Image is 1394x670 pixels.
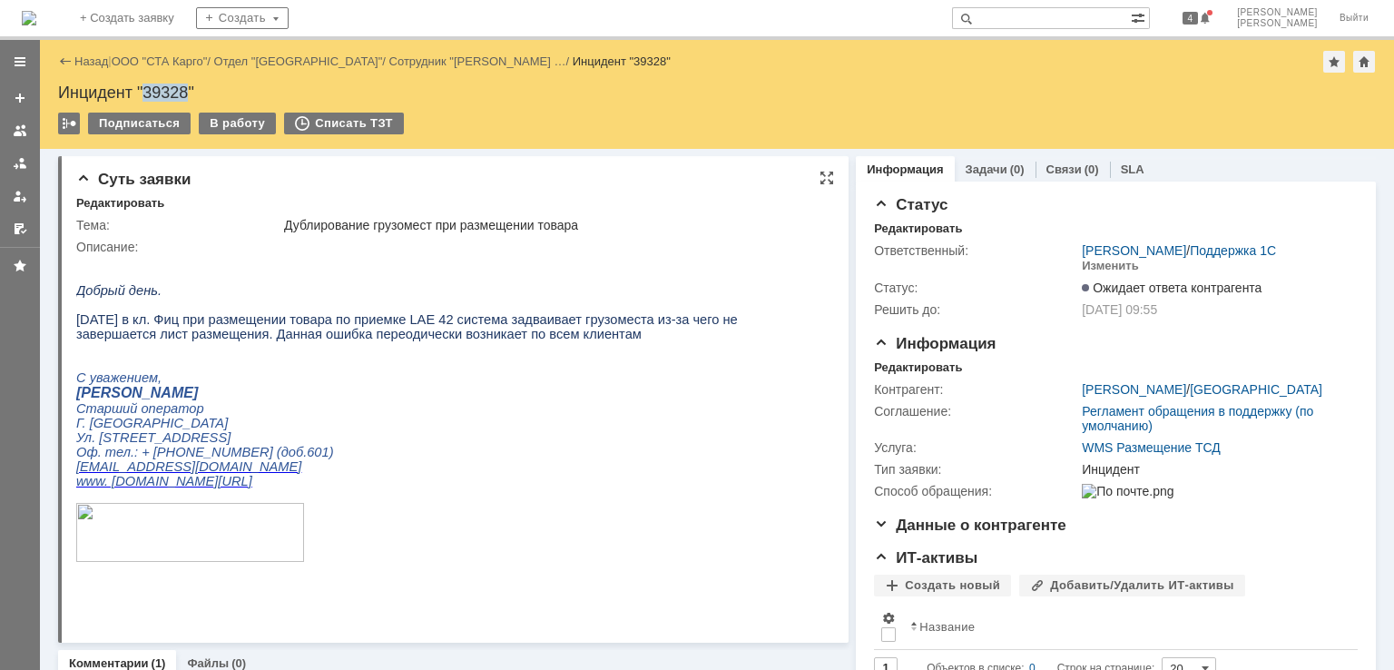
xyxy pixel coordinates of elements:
[76,218,280,232] div: Тема:
[1082,281,1261,295] span: Ожидает ответа контрагента
[231,656,246,670] div: (0)
[1082,404,1313,433] a: Регламент обращения в поддержку (по умолчанию)
[1082,462,1349,477] div: Инцидент
[1121,163,1144,176] a: SLA
[874,196,947,213] span: Статус
[112,54,214,68] div: /
[874,302,1078,317] div: Решить до:
[76,171,191,188] span: Суть заявки
[820,171,834,185] div: На всю страницу
[76,240,827,254] div: Описание:
[1082,243,1186,258] a: [PERSON_NAME]
[284,218,823,232] div: Дублирование грузомест при размещении товара
[22,11,36,25] img: logo
[1237,7,1318,18] span: [PERSON_NAME]
[74,54,108,68] a: Назад
[874,360,962,375] div: Редактировать
[874,549,977,567] span: ИТ-активы
[58,113,80,134] div: Работа с массовостью
[1082,484,1173,498] img: По почте.png
[5,149,34,178] a: Заявки в моей ответственности
[573,54,671,68] div: Инцидент "39328"
[1082,302,1157,317] span: [DATE] 09:55
[1323,51,1345,73] div: Добавить в избранное
[1353,51,1375,73] div: Сделать домашней страницей
[874,281,1078,295] div: Статус:
[874,243,1078,258] div: Ответственный:
[919,620,975,634] div: Название
[214,54,383,68] a: Отдел "[GEOGRAPHIC_DATA]"
[152,656,166,670] div: (1)
[1010,163,1025,176] div: (0)
[214,54,389,68] div: /
[874,484,1078,498] div: Способ обращения:
[389,54,566,68] a: Сотрудник "[PERSON_NAME] …
[1190,382,1322,397] a: [GEOGRAPHIC_DATA]
[1183,12,1199,25] span: 4
[5,182,34,211] a: Мои заявки
[874,222,962,236] div: Редактировать
[108,54,111,67] div: |
[1046,163,1082,176] a: Связи
[867,163,943,176] a: Информация
[874,440,1078,455] div: Услуга:
[22,11,36,25] a: Перейти на домашнюю страницу
[874,404,1078,419] div: Соглашение:
[881,611,896,626] span: Настройки
[76,196,164,211] div: Редактировать
[1082,382,1322,397] div: /
[874,382,1078,397] div: Контрагент:
[903,604,1343,650] th: Название
[69,656,149,670] a: Комментарии
[196,7,289,29] div: Создать
[874,462,1078,477] div: Тип заявки:
[1131,8,1149,25] span: Расширенный поиск
[389,54,573,68] div: /
[1082,259,1139,273] div: Изменить
[874,335,996,352] span: Информация
[966,163,1007,176] a: Задачи
[58,84,1376,102] div: Инцидент "39328"
[5,214,34,243] a: Мои согласования
[1237,18,1318,29] span: [PERSON_NAME]
[1085,163,1099,176] div: (0)
[1190,243,1276,258] a: Поддержка 1С
[5,84,34,113] a: Создать заявку
[5,116,34,145] a: Заявки на командах
[112,54,208,68] a: ООО "СТА Карго"
[874,517,1066,534] span: Данные о контрагенте
[1082,440,1221,455] a: WMS Размещение ТСД
[187,656,229,670] a: Файлы
[1082,382,1186,397] a: [PERSON_NAME]
[1082,243,1276,258] div: /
